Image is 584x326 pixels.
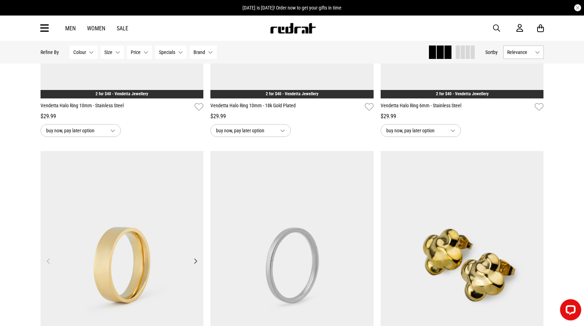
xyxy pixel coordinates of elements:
button: Size [100,46,124,59]
button: buy now, pay later option [210,124,291,137]
button: Specials [155,46,187,59]
button: Price [127,46,152,59]
button: buy now, pay later option [381,124,461,137]
a: Men [65,25,76,32]
button: Sortby [485,48,498,56]
a: Sale [117,25,128,32]
span: Specials [159,49,175,55]
iframe: LiveChat chat widget [554,296,584,326]
span: Colour [73,49,86,55]
span: Brand [193,49,205,55]
button: Previous [44,257,53,265]
p: Refine By [41,49,59,55]
a: 2 for $40 - Vendetta Jewellery [96,91,148,96]
a: Vendetta Halo Ring 10mm - 18k Gold Plated [210,102,362,112]
span: Size [104,49,112,55]
button: Colour [69,46,98,59]
a: 2 for $40 - Vendetta Jewellery [266,91,318,96]
a: Women [87,25,105,32]
span: buy now, pay later option [216,126,275,135]
button: buy now, pay later option [41,124,121,137]
span: buy now, pay later option [46,126,105,135]
span: by [493,49,498,55]
a: 2 for $40 - Vendetta Jewellery [436,91,488,96]
span: Price [131,49,141,55]
a: Vendetta Halo Ring 10mm - Stainless Steel [41,102,192,112]
div: $29.99 [381,112,544,121]
img: Redrat logo [270,23,316,34]
div: $29.99 [210,112,374,121]
button: Relevance [503,46,544,59]
button: Next [191,257,200,265]
div: $29.99 [41,112,204,121]
span: [DATE] is [DATE]! Order now to get your gifts in time [242,5,342,11]
a: Vendetta Halo Ring 6mm - Stainless Steel [381,102,532,112]
span: Relevance [507,49,532,55]
span: buy now, pay later option [386,126,445,135]
button: Brand [190,46,217,59]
